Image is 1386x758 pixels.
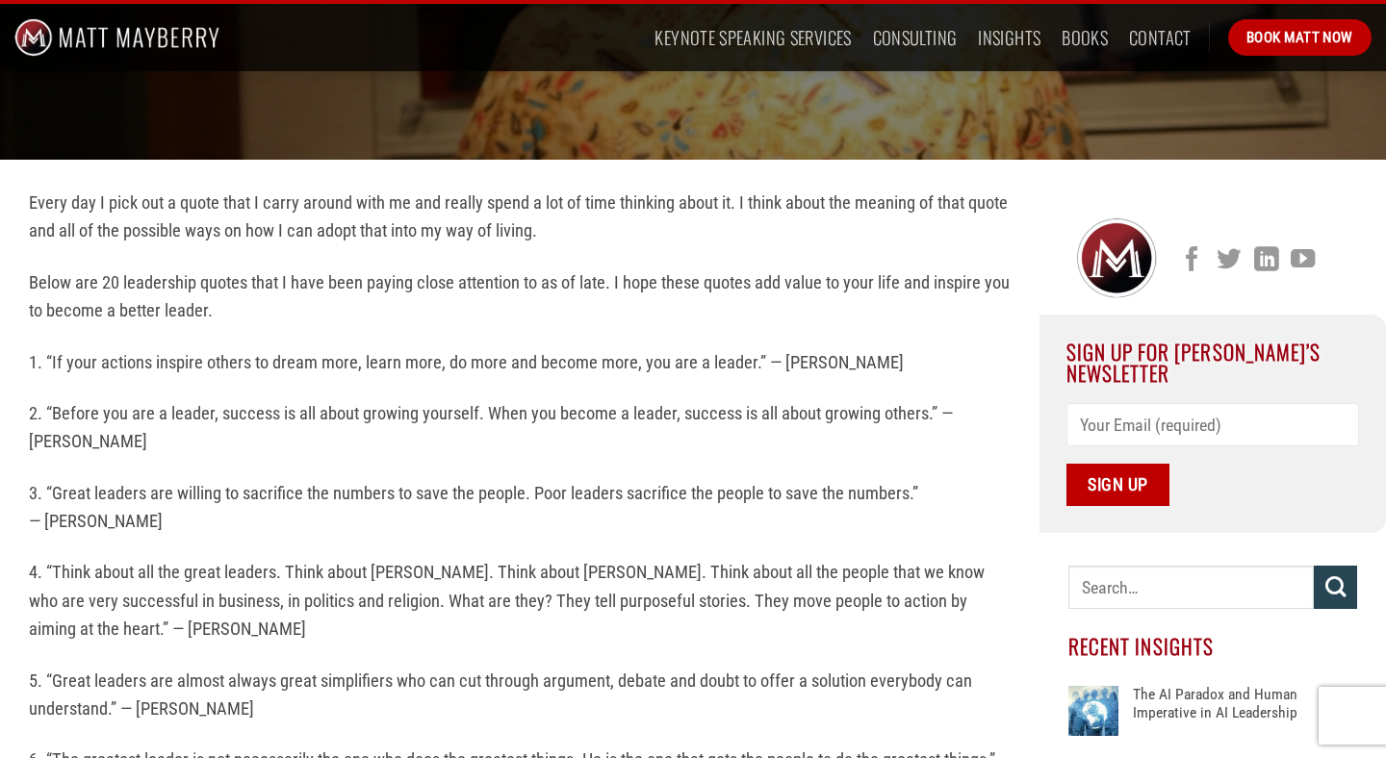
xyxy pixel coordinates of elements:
[1314,566,1357,609] button: Submit
[29,479,1011,536] p: 3. “Great leaders are willing to sacrifice the numbers to save the people. Poor leaders sacrifice...
[29,399,1011,456] p: 2. “Before you are a leader, success is all about growing yourself. When you become a leader, suc...
[1062,20,1108,55] a: Books
[1066,464,1170,507] input: Sign Up
[1129,20,1192,55] a: Contact
[1217,247,1241,274] a: Follow on Twitter
[1246,26,1353,49] span: Book Matt Now
[1066,403,1360,446] input: Your Email (required)
[1066,337,1322,388] span: Sign Up For [PERSON_NAME]’s Newsletter
[29,667,1011,723] p: 5. “Great leaders are almost always great simplifiers who can cut through argument, debate and do...
[1066,403,1360,506] form: Contact form
[29,268,1011,325] p: Below are 20 leadership quotes that I have been paying close attention to as of late. I hope thes...
[1291,247,1315,274] a: Follow on YouTube
[1228,19,1372,56] a: Book Matt Now
[1180,247,1204,274] a: Follow on Facebook
[29,558,1011,643] p: 4. “Think about all the great leaders. Think about [PERSON_NAME]. Think about [PERSON_NAME]. Thin...
[1254,247,1278,274] a: Follow on LinkedIn
[29,348,1011,376] p: 1. “If your actions inspire others to dream more, learn more, do more and become more, you are a ...
[873,20,958,55] a: Consulting
[14,4,219,71] img: Matt Mayberry
[1068,631,1214,661] span: Recent Insights
[654,20,851,55] a: Keynote Speaking Services
[1068,566,1314,609] input: Search…
[29,189,1011,245] p: Every day I pick out a quote that I carry around with me and really spend a lot of time thinking ...
[1133,686,1357,744] a: The AI Paradox and Human Imperative in AI Leadership
[978,20,1040,55] a: Insights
